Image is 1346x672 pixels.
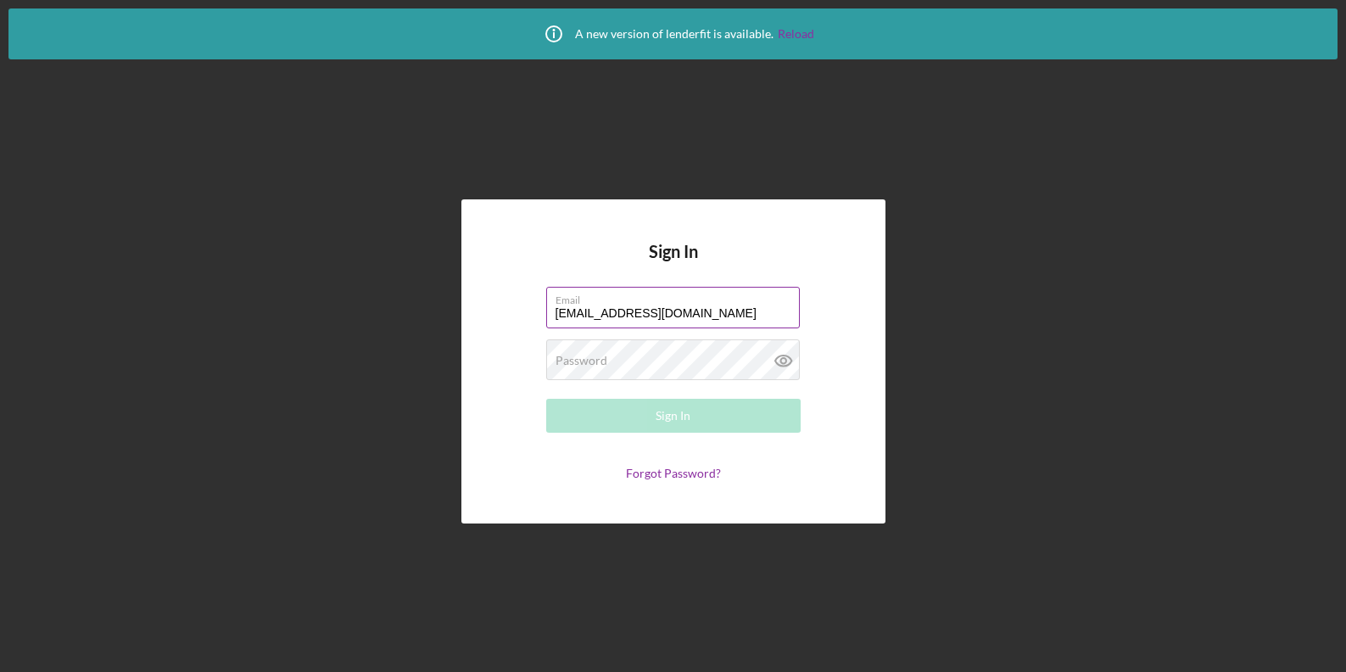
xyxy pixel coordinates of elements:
a: Reload [778,27,814,41]
h4: Sign In [649,242,698,287]
div: Sign In [656,399,690,433]
div: A new version of lenderfit is available. [533,13,814,55]
label: Email [556,288,800,306]
a: Forgot Password? [626,466,721,480]
button: Sign In [546,399,801,433]
label: Password [556,354,607,367]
